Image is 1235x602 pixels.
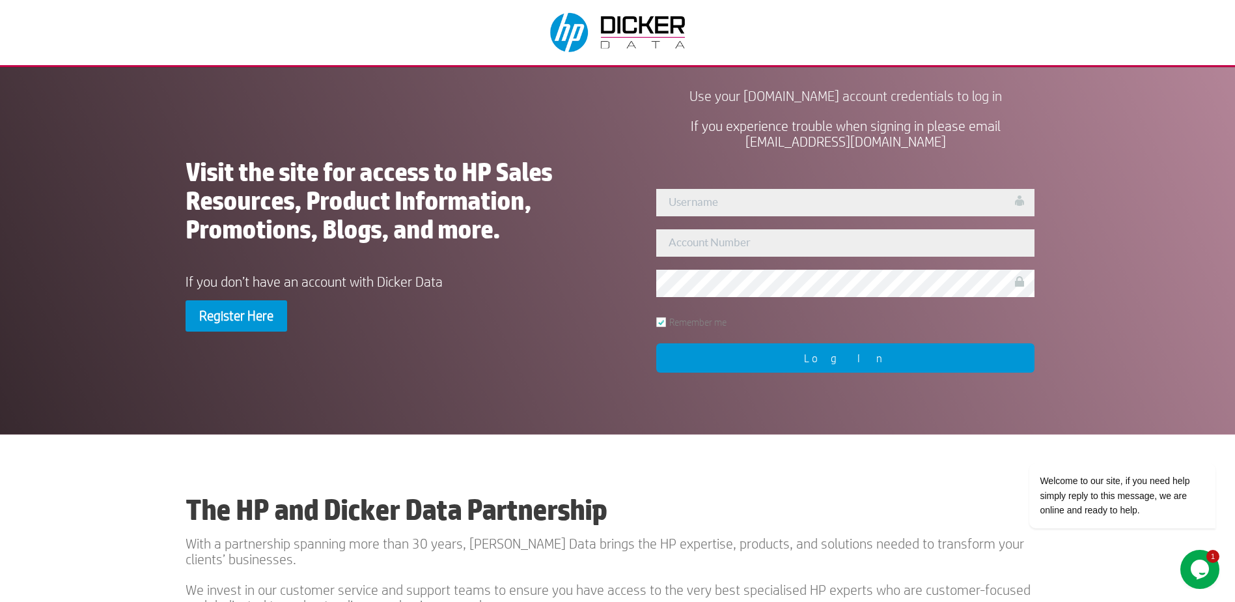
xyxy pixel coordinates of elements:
[988,345,1222,543] iframe: chat widget
[689,88,1002,104] span: Use your [DOMAIN_NAME] account credentials to log in
[186,158,594,250] h1: Visit the site for access to HP Sales Resources, Product Information, Promotions, Blogs, and more.
[542,7,696,59] img: Dicker Data & HP
[186,274,443,289] span: If you don’t have an account with Dicker Data
[656,189,1034,216] input: Username
[186,493,607,526] b: The HP and Dicker Data Partnership
[656,343,1034,373] input: Log In
[691,118,1001,149] span: If you experience trouble when signing in please email [EMAIL_ADDRESS][DOMAIN_NAME]
[1180,550,1222,589] iframe: chat widget
[186,300,287,332] a: Register Here
[656,317,727,327] label: Remember me
[656,229,1034,257] input: Account Number
[186,536,1050,581] p: With a partnership spanning more than 30 years, [PERSON_NAME] Data brings the HP expertise, produ...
